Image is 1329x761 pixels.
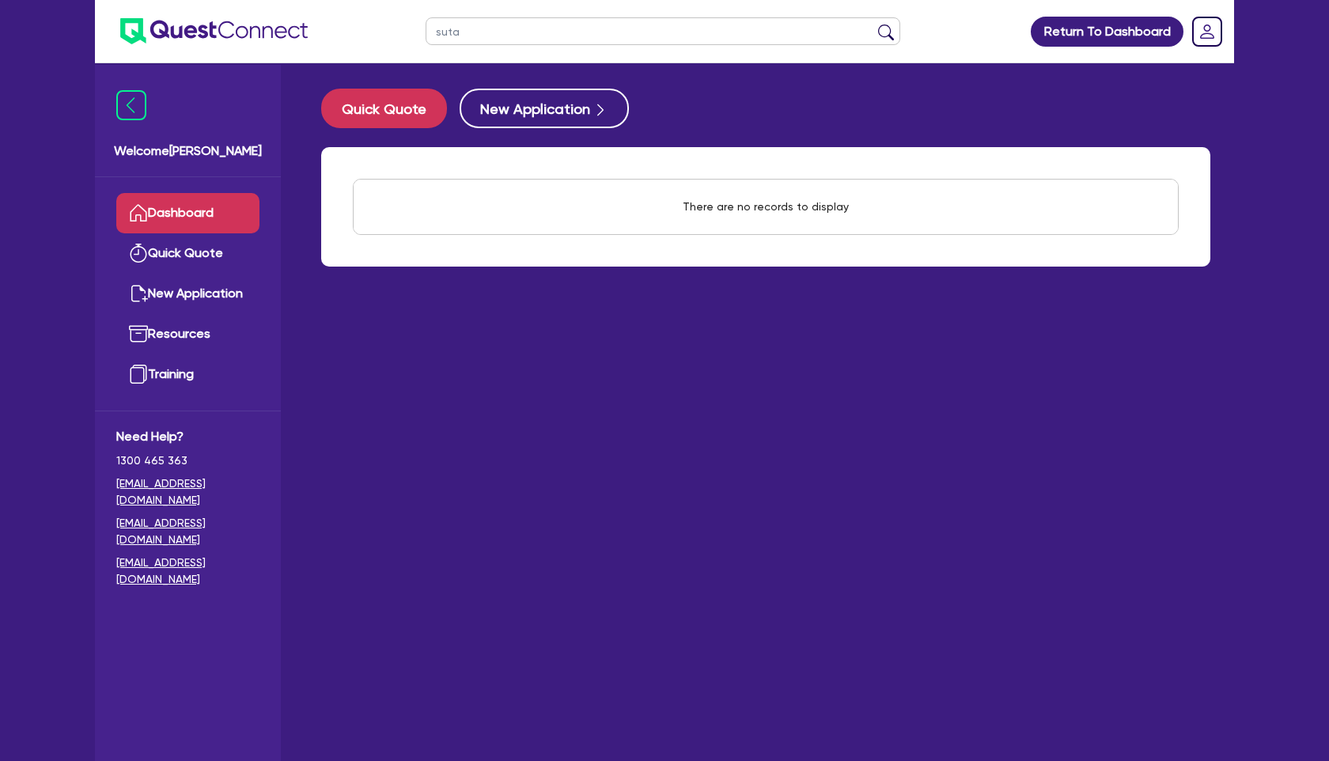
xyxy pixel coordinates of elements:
a: Training [116,354,259,395]
a: Quick Quote [321,89,460,128]
span: Welcome [PERSON_NAME] [114,142,262,161]
a: Dashboard [116,193,259,233]
a: [EMAIL_ADDRESS][DOMAIN_NAME] [116,555,259,588]
a: [EMAIL_ADDRESS][DOMAIN_NAME] [116,515,259,548]
a: Resources [116,314,259,354]
a: New Application [116,274,259,314]
a: Return To Dashboard [1031,17,1183,47]
a: Quick Quote [116,233,259,274]
span: 1300 465 363 [116,452,259,469]
button: New Application [460,89,629,128]
img: training [129,365,148,384]
img: icon-menu-close [116,90,146,120]
div: There are no records to display [664,180,868,234]
a: [EMAIL_ADDRESS][DOMAIN_NAME] [116,475,259,509]
a: Dropdown toggle [1187,11,1228,52]
button: Quick Quote [321,89,447,128]
img: resources [129,324,148,343]
img: quest-connect-logo-blue [120,18,308,44]
img: quick-quote [129,244,148,263]
span: Need Help? [116,427,259,446]
input: Search by name, application ID or mobile number... [426,17,900,45]
img: new-application [129,284,148,303]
